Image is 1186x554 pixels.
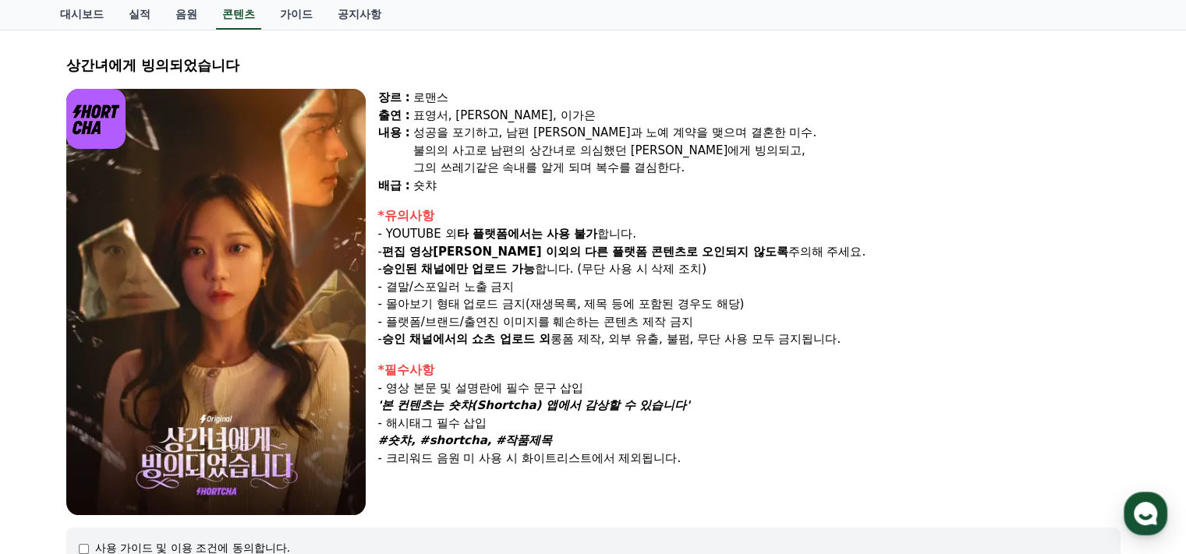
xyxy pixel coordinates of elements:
strong: 타 플랫폼에서는 사용 불가 [457,227,598,241]
div: 장르 : [378,89,410,107]
p: - YOUTUBE 외 합니다. [378,225,1121,243]
div: 그의 쓰레기같은 속내를 알게 되며 복수를 결심한다. [413,159,1121,177]
strong: 편집 영상[PERSON_NAME] 이외의 [382,245,581,259]
p: - 합니다. (무단 사용 시 삭제 조치) [378,260,1121,278]
span: 대화 [143,449,161,461]
div: - 영상 본문 및 설명란에 필수 문구 삽입 [378,379,1121,397]
span: 설정 [241,448,260,460]
div: 로맨스 [413,89,1121,107]
img: video [66,89,366,515]
strong: #숏챠, #shortcha, #작품제목 [378,433,553,447]
div: 성공을 포기하고, 남편 [PERSON_NAME]과 노예 계약을 맺으며 결혼한 미수. [413,124,1121,142]
strong: '본 컨텐츠는 숏챠(Shortcha) 앱에서 감상할 수 있습니다' [378,398,690,412]
div: *필수사항 [378,361,1121,379]
div: *유의사항 [378,206,1121,225]
a: 홈 [5,425,103,464]
strong: 승인된 채널에만 업로드 가능 [382,262,535,276]
img: logo [66,89,126,149]
p: - 몰아보기 형태 업로드 금지(재생목록, 제목 등에 포함된 경우도 해당) [378,295,1121,313]
span: 홈 [49,448,58,460]
div: 불의의 사고로 남편의 상간녀로 의심했던 [PERSON_NAME]에게 빙의되고, [413,142,1121,160]
div: - 해시태그 필수 삽입 [378,415,1121,432]
a: 설정 [201,425,299,464]
strong: 다른 플랫폼 콘텐츠로 오인되지 않도록 [585,245,788,259]
p: - 롱폼 제작, 외부 유출, 불펌, 무단 사용 모두 금지됩니다. [378,330,1121,348]
strong: 승인 채널에서의 쇼츠 업로드 외 [382,332,551,346]
div: 내용 : [378,124,410,177]
div: 출연 : [378,107,410,125]
div: 배급 : [378,177,410,195]
div: 상간녀에게 빙의되었습니다 [66,55,1121,76]
div: - 크리워드 음원 미 사용 시 화이트리스트에서 제외됩니다. [378,450,1121,468]
div: 숏챠 [413,177,1121,195]
p: - 주의해 주세요. [378,243,1121,261]
p: - 플랫폼/브랜드/출연진 이미지를 훼손하는 콘텐츠 제작 금지 [378,313,1121,331]
a: 대화 [103,425,201,464]
div: 표영서, [PERSON_NAME], 이가은 [413,107,1121,125]
p: - 결말/스포일러 노출 금지 [378,278,1121,296]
